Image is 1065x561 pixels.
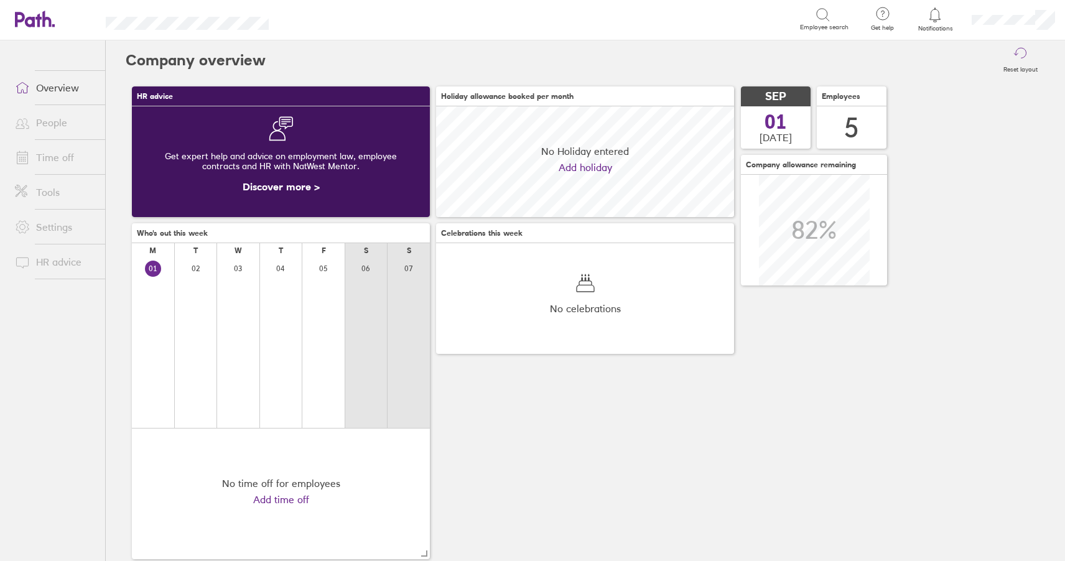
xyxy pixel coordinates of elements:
div: No time off for employees [222,478,340,489]
div: S [407,246,411,255]
a: Settings [5,215,105,239]
span: No celebrations [550,303,621,314]
span: Who's out this week [137,229,208,238]
a: Add holiday [559,162,612,173]
div: W [235,246,242,255]
div: Get expert help and advice on employment law, employee contracts and HR with NatWest Mentor. [142,141,420,181]
span: Company allowance remaining [746,160,856,169]
span: Employees [822,92,860,101]
a: People [5,110,105,135]
div: M [149,246,156,255]
a: Discover more > [243,180,320,193]
div: T [279,246,283,255]
a: Notifications [915,6,956,32]
span: Employee search [800,24,849,31]
a: Time off [5,145,105,170]
span: Notifications [915,25,956,32]
div: T [193,246,198,255]
h2: Company overview [126,40,266,80]
span: Holiday allowance booked per month [441,92,574,101]
div: F [322,246,326,255]
span: No Holiday entered [541,146,629,157]
span: Get help [862,24,903,32]
div: S [364,246,368,255]
a: HR advice [5,249,105,274]
a: Overview [5,75,105,100]
span: [DATE] [760,132,792,143]
label: Reset layout [996,62,1045,73]
button: Reset layout [996,40,1045,80]
span: 01 [765,112,787,132]
a: Tools [5,180,105,205]
span: SEP [765,90,786,103]
span: Celebrations this week [441,229,523,238]
a: Add time off [253,494,309,505]
div: 5 [844,112,859,144]
span: HR advice [137,92,173,101]
div: Search [302,13,334,24]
